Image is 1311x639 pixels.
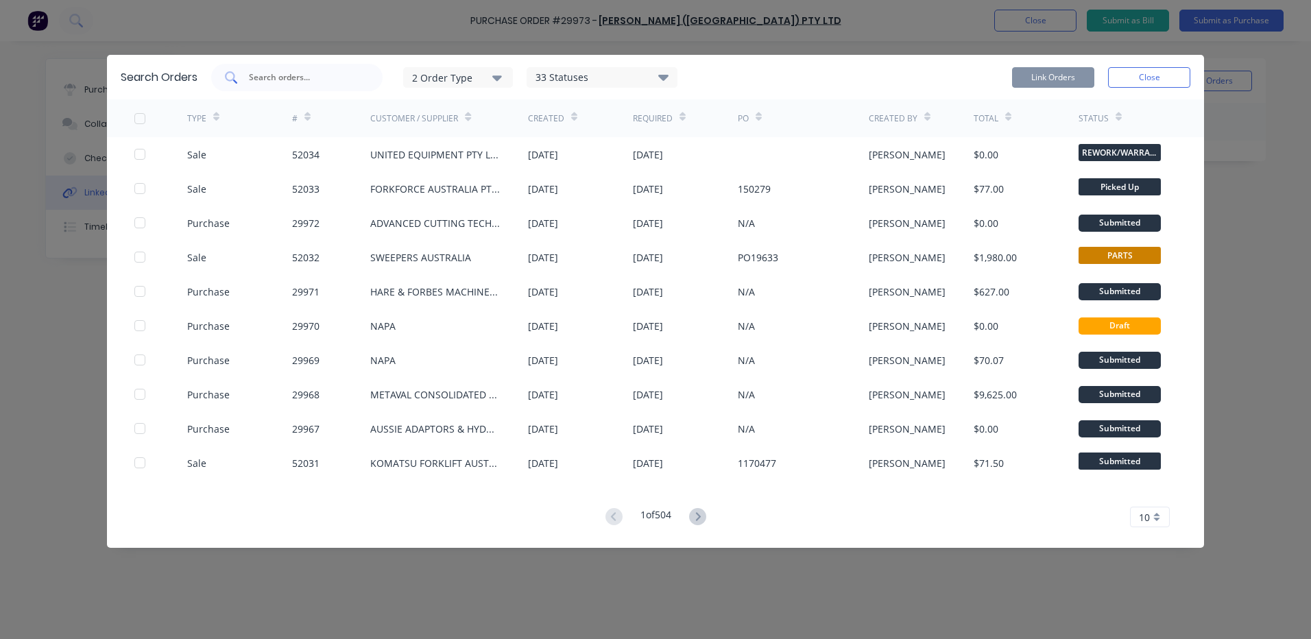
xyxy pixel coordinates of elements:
div: 1 of 504 [640,507,671,527]
div: [DATE] [528,285,558,299]
div: PO [738,112,749,125]
div: Submitted [1079,352,1161,369]
div: Created [528,112,564,125]
div: 29968 [292,387,320,402]
div: [PERSON_NAME] [869,147,946,162]
div: Purchase [187,422,230,436]
div: [PERSON_NAME] [869,319,946,333]
div: TYPE [187,112,206,125]
span: REWORK/WARRANTY [1079,144,1161,161]
div: PO19633 [738,250,778,265]
div: 29971 [292,285,320,299]
div: Sale [187,182,206,196]
div: Required [633,112,673,125]
div: $9,625.00 [974,387,1017,402]
div: 52031 [292,456,320,470]
div: METAVAL CONSOLIDATED PTY. LTD., [370,387,501,402]
div: [DATE] [528,216,558,230]
div: 52034 [292,147,320,162]
div: N/A [738,353,755,367]
div: [DATE] [633,422,663,436]
div: SWEEPERS AUSTRALIA [370,250,471,265]
input: Search orders... [248,71,361,84]
div: UNITED EQUIPMENT PTY LTD - [GEOGRAPHIC_DATA] [370,147,501,162]
div: NAPA [370,319,396,333]
div: Draft [1079,317,1161,335]
div: $0.00 [974,319,998,333]
div: 52033 [292,182,320,196]
div: $70.07 [974,353,1004,367]
div: Submitted [1079,420,1161,437]
div: Sale [187,147,206,162]
div: # [292,112,298,125]
div: [PERSON_NAME] [869,387,946,402]
div: [PERSON_NAME] [869,216,946,230]
div: N/A [738,216,755,230]
div: [DATE] [633,353,663,367]
div: Purchase [187,285,230,299]
div: [DATE] [633,216,663,230]
div: 2 Order Type [412,70,504,84]
div: $1,980.00 [974,250,1017,265]
div: $0.00 [974,147,998,162]
div: [DATE] [528,422,558,436]
div: N/A [738,387,755,402]
span: PARTS [1079,247,1161,264]
div: $627.00 [974,285,1009,299]
div: [PERSON_NAME] [869,422,946,436]
div: [DATE] [633,147,663,162]
div: Purchase [187,353,230,367]
div: KOMATSU FORKLIFT AUSTRALIA P/L-[GEOGRAPHIC_DATA] [370,456,501,470]
div: Submitted [1079,386,1161,403]
div: Submitted [1079,283,1161,300]
div: Purchase [187,319,230,333]
div: [DATE] [528,250,558,265]
div: NAPA [370,353,396,367]
div: 29967 [292,422,320,436]
button: Link Orders [1012,67,1094,88]
div: N/A [738,422,755,436]
div: N/A [738,319,755,333]
div: ADVANCED CUTTING TECH P/L [370,216,501,230]
div: [PERSON_NAME] [869,285,946,299]
div: 1170477 [738,456,776,470]
div: [DATE] [633,319,663,333]
div: $0.00 [974,216,998,230]
div: $71.50 [974,456,1004,470]
div: 29972 [292,216,320,230]
div: N/A [738,285,755,299]
div: [DATE] [633,250,663,265]
div: [PERSON_NAME] [869,456,946,470]
button: Close [1108,67,1190,88]
span: Picked Up [1079,178,1161,195]
div: Total [974,112,998,125]
div: Sale [187,456,206,470]
div: AUSSIE ADAPTORS & HYDRAULICS P/L [370,422,501,436]
div: [DATE] [528,456,558,470]
div: [DATE] [633,456,663,470]
div: Search Orders [121,69,197,86]
div: Sale [187,250,206,265]
div: 29969 [292,353,320,367]
div: [DATE] [528,387,558,402]
div: Purchase [187,216,230,230]
div: $0.00 [974,422,998,436]
button: 2 Order Type [403,67,513,88]
div: [PERSON_NAME] [869,250,946,265]
div: [DATE] [528,182,558,196]
div: $77.00 [974,182,1004,196]
div: [PERSON_NAME] [869,353,946,367]
span: 10 [1139,510,1150,525]
div: Submitted [1079,215,1161,232]
div: Customer / Supplier [370,112,458,125]
div: [DATE] [633,285,663,299]
span: Submitted [1079,453,1161,470]
div: Purchase [187,387,230,402]
div: [PERSON_NAME] [869,182,946,196]
div: [DATE] [633,182,663,196]
div: [DATE] [633,387,663,402]
div: [DATE] [528,319,558,333]
div: FORKFORCE AUSTRALIA PTY LTD [370,182,501,196]
div: 52032 [292,250,320,265]
div: 150279 [738,182,771,196]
